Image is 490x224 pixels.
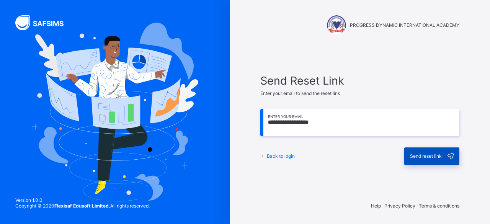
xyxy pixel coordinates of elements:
span: Send reset link [410,153,442,159]
span: Send Reset Link [260,74,459,87]
img: PROGRESS DYNAMIC INTERNATIONAL ACADEMY [327,15,346,34]
span: Enter your email to send the reset link [260,90,340,96]
span: Help [371,203,381,209]
span: Terms & conditions [419,203,459,209]
img: SAFSIMS Logo [15,15,73,30]
span: Privacy Policy [384,203,415,209]
strong: Flexisaf Edusoft Limited. [54,203,110,209]
span: Version 1.0.0 [15,197,150,203]
a: Back to login [260,153,295,159]
span: Copyright © 2020 All rights reserved. [15,203,150,209]
img: Hero Image [31,23,198,202]
span: Back to login [267,153,295,159]
span: PROGRESS DYNAMIC INTERNATIONAL ACADEMY [350,22,459,28]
